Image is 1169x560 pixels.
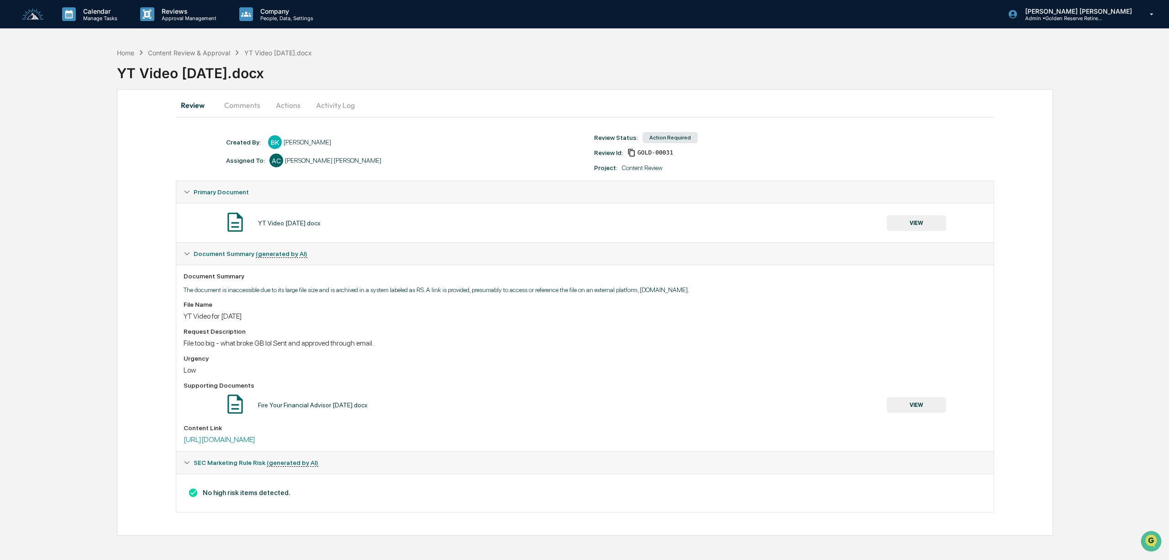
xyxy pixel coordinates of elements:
[176,94,994,116] div: secondary tabs example
[224,211,247,234] img: Document Icon
[269,154,283,167] div: AC
[226,139,263,146] div: Created By: ‎ ‎
[31,80,116,87] div: We're available if you need us!
[184,424,986,432] div: Content Link
[887,397,946,413] button: VIEW
[66,117,74,124] div: 🗄️
[9,117,16,124] div: 🖐️
[76,15,122,21] p: Manage Tasks
[244,49,312,57] div: YT Video [DATE].docx
[9,20,166,34] p: How can we help?
[176,94,217,116] button: Review
[1140,530,1164,555] iframe: Open customer support
[258,219,321,227] div: YT Video [DATE].docx
[64,155,111,162] a: Powered byPylon
[194,459,318,466] span: SEC Marketing Rule Risk
[309,94,362,116] button: Activity Log
[117,58,1169,81] div: YT Video [DATE].docx
[5,129,61,146] a: 🔎Data Lookup
[253,15,318,21] p: People, Data, Settings
[148,49,230,57] div: Content Review & Approval
[176,452,994,474] div: SEC Marketing Rule Risk (generated by AI)
[184,366,986,374] div: Low
[285,157,381,164] div: [PERSON_NAME] [PERSON_NAME]
[184,272,986,280] div: Document Summary
[155,73,166,84] button: Start new chat
[184,286,986,293] p: The document is inaccessible due to its large file size and is archived in a system labeled as RS...
[154,7,221,15] p: Reviews
[194,250,307,257] span: Document Summary
[217,94,268,116] button: Comments
[594,164,617,171] div: Project:
[5,112,63,128] a: 🖐️Preclearance
[91,155,111,162] span: Pylon
[887,215,946,231] button: VIEW
[258,401,368,409] div: Fire Your Financial Advisor [DATE].docx
[18,133,58,142] span: Data Lookup
[184,312,986,320] div: YT Video for [DATE]
[1018,15,1103,21] p: Admin • Golden Reserve Retirement
[18,116,59,125] span: Preclearance
[184,355,986,362] div: Urgency
[184,435,255,444] a: [URL][DOMAIN_NAME]
[154,15,221,21] p: Approval Management
[176,265,994,451] div: Document Summary (generated by AI)
[594,134,638,141] div: Review Status:
[76,7,122,15] p: Calendar
[224,393,247,416] img: Document Icon
[642,132,698,143] div: Action Required
[75,116,113,125] span: Attestations
[63,112,117,128] a: 🗄️Attestations
[1018,7,1137,15] p: [PERSON_NAME] [PERSON_NAME]
[194,188,249,196] span: Primary Document
[117,49,134,57] div: Home
[176,181,994,203] div: Primary Document
[268,94,309,116] button: Actions
[184,328,986,335] div: Request Description
[184,301,986,308] div: File Name
[184,488,986,498] h3: No high risk items detected.
[594,149,623,156] div: Review Id:
[637,149,673,156] span: 874faccf-7ada-4768-9dfa-f7be2e29f531
[9,134,16,141] div: 🔎
[284,139,331,146] div: [PERSON_NAME]
[176,474,994,512] div: Document Summary (generated by AI)
[226,157,265,164] div: Assigned To:
[256,250,307,258] u: (generated by AI)
[176,203,994,242] div: Primary Document
[184,339,986,347] div: File too big - what broke GB lol Sent and approved through email.
[268,135,282,149] div: BK
[9,70,26,87] img: 1746055101610-c473b297-6a78-478c-a979-82029cc54cd1
[176,243,994,265] div: Document Summary (generated by AI)
[253,7,318,15] p: Company
[22,8,44,21] img: logo
[267,459,318,467] u: (generated by AI)
[622,164,663,171] div: Content Review
[184,382,986,389] div: Supporting Documents
[31,70,150,80] div: Start new chat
